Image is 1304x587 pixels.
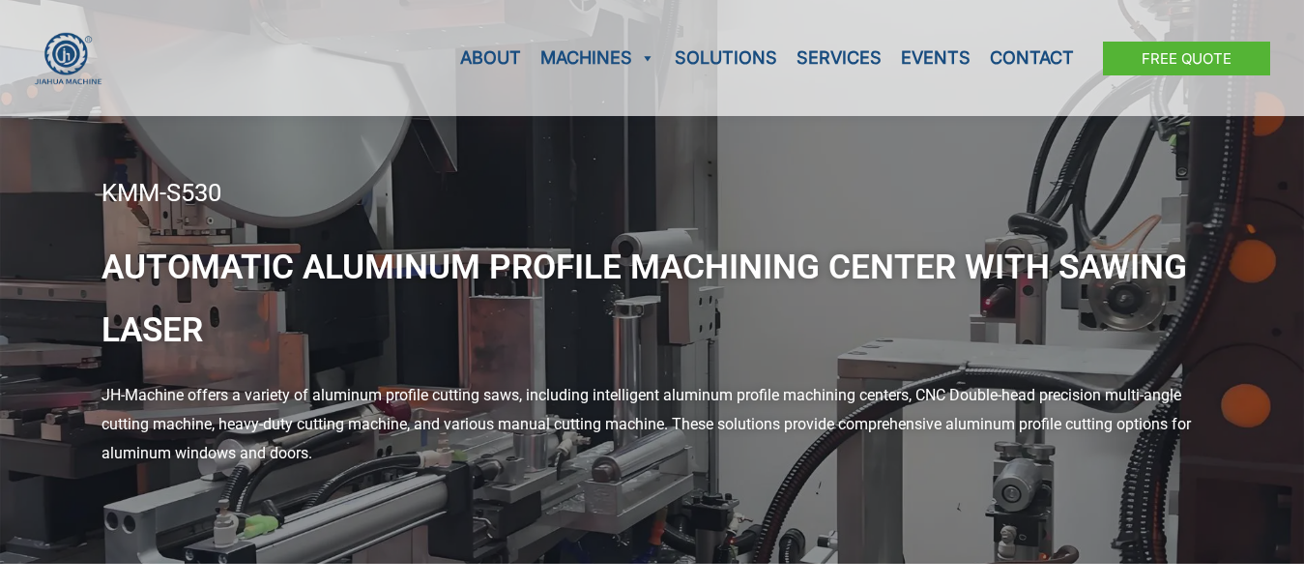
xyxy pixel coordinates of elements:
div: KMM-S530 [101,170,1203,217]
a: Free Quote [1103,42,1270,75]
img: JH Aluminium Window & Door Processing Machines [34,32,102,85]
div: JH-Machine offers a variety of aluminum profile cutting saws, including intelligent aluminum prof... [101,381,1203,467]
h1: Automatic Aluminum Profile Machining Center with Sawing Laser [101,236,1203,363]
